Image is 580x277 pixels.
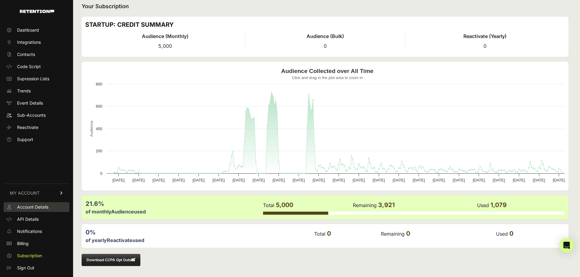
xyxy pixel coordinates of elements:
[85,65,569,187] svg: Audience Collected over All Time
[473,178,485,182] text: [DATE]
[4,86,69,96] a: Trends
[17,253,42,259] span: Subscription
[381,231,405,237] label: Remaining
[4,251,69,261] a: Subscription
[4,239,69,248] a: Billing
[17,39,41,45] span: Integrations
[413,178,425,182] text: [DATE]
[132,178,145,182] text: [DATE]
[20,10,54,13] img: Retention.com
[453,178,465,182] text: [DATE]
[4,227,69,236] a: Notifications
[10,190,40,196] span: MY ACCOUNT
[393,178,405,182] text: [DATE]
[245,33,405,40] h4: Audience (Bulk)
[96,149,102,153] text: 200
[4,135,69,144] a: Support
[373,178,385,182] text: [DATE]
[4,110,69,120] a: Sub-Accounts
[272,178,285,182] text: [DATE]
[213,178,225,182] text: [DATE]
[111,209,134,215] label: Audience
[17,216,39,222] span: API Details
[4,98,69,108] a: Event Details
[82,2,568,11] h2: Your Subscription
[327,230,331,237] span: 0
[406,230,410,237] span: 0
[96,82,102,86] text: 800
[4,37,69,47] a: Integrations
[496,231,508,237] label: Used
[353,178,365,182] text: [DATE]
[86,199,262,208] div: 21.6%
[276,201,293,209] span: 5,000
[4,263,69,273] a: Sign Out
[153,178,165,182] text: [DATE]
[17,137,33,143] span: Support
[281,68,374,74] text: Audience Collected over All Time
[112,178,125,182] text: [DATE]
[4,25,69,35] a: Dashboard
[313,178,325,182] text: [DATE]
[252,178,265,182] text: [DATE]
[17,204,48,210] span: Account Details
[86,228,314,237] div: 0%
[477,202,489,208] label: Used
[509,230,513,237] span: 0
[96,126,102,131] text: 400
[4,74,69,84] a: Supression Lists
[17,228,42,234] span: Notifications
[86,237,314,244] div: of yearly used
[533,178,545,182] text: [DATE]
[314,231,325,237] label: Total
[559,238,574,253] div: Open Intercom Messenger
[513,178,525,182] text: [DATE]
[4,202,69,212] a: Account Details
[490,201,507,209] span: 1,079
[96,104,102,109] text: 600
[553,178,565,182] text: [DATE]
[433,178,445,182] text: [DATE]
[85,20,565,29] h3: STARTUP: CREDIT SUMMARY
[4,214,69,224] a: API Details
[17,241,29,247] span: Billing
[192,178,205,182] text: [DATE]
[293,178,305,182] text: [DATE]
[483,43,487,49] span: 0
[85,33,245,40] h4: Audience (Monthly)
[4,50,69,59] a: Contacts
[493,178,505,182] text: [DATE]
[17,100,43,106] span: Event Details
[324,43,327,49] span: 0
[89,120,94,137] text: Audience
[107,237,132,243] label: Reactivate
[172,178,185,182] text: [DATE]
[17,265,34,271] span: Sign Out
[263,202,274,208] label: Total
[378,201,395,209] span: 3,921
[17,27,39,33] span: Dashboard
[353,202,377,208] label: Remaining
[4,184,69,202] a: MY ACCOUNT
[332,178,345,182] text: [DATE]
[4,123,69,132] a: Reactivate
[405,33,565,40] h4: Reactivate (Yearly)
[17,124,38,130] span: Reactivate
[17,112,46,118] span: Sub-Accounts
[17,88,31,94] span: Trends
[82,254,140,266] button: Download CCPA Opt Outs
[233,178,245,182] text: [DATE]
[4,62,69,71] a: Code Script
[17,64,41,70] span: Code Script
[100,171,102,176] text: 0
[292,75,363,80] text: Click and drag in the plot area to zoom in
[158,43,172,49] span: 5,000
[17,51,35,57] span: Contacts
[17,76,49,82] span: Supression Lists
[86,208,262,215] div: of monthly used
